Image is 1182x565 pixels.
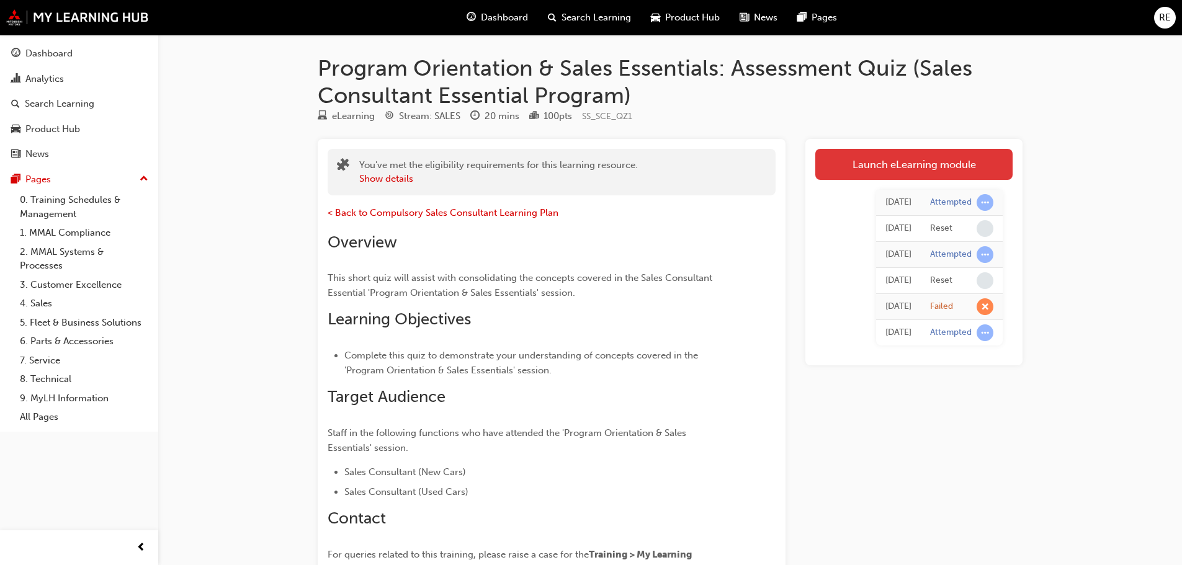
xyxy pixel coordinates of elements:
a: Product Hub [5,118,153,141]
span: Target Audience [328,387,445,406]
span: car-icon [11,124,20,135]
span: Product Hub [665,11,720,25]
span: news-icon [740,10,749,25]
span: pages-icon [11,174,20,185]
div: Dashboard [25,47,73,61]
span: up-icon [140,171,148,187]
span: learningRecordVerb_ATTEMPT-icon [977,324,993,341]
span: Dashboard [481,11,528,25]
div: Pages [25,172,51,187]
div: Points [529,109,572,124]
div: Mon Jul 14 2025 14:52:11 GMT+1000 (Australian Eastern Standard Time) [885,300,911,314]
button: Show details [359,172,413,186]
span: learningRecordVerb_ATTEMPT-icon [977,194,993,211]
div: Stream [385,109,460,124]
a: car-iconProduct Hub [641,5,730,30]
a: 4. Sales [15,294,153,313]
span: learningRecordVerb_FAIL-icon [977,298,993,315]
span: learningRecordVerb_NONE-icon [977,272,993,289]
a: 1. MMAL Compliance [15,223,153,242]
span: podium-icon [529,111,539,122]
button: Pages [5,168,153,191]
a: News [5,143,153,166]
div: You've met the eligibility requirements for this learning resource. [359,158,638,186]
span: news-icon [11,149,20,160]
a: All Pages [15,407,153,427]
span: This short quiz will assist with consolidating the concepts covered in the Sales Consultant Essen... [328,272,715,298]
a: Launch eLearning module [815,149,1013,180]
a: 8. Technical [15,370,153,389]
img: mmal [6,9,149,25]
div: Tue Jul 15 2025 11:19:29 GMT+1000 (Australian Eastern Standard Time) [885,195,911,210]
span: Search Learning [562,11,631,25]
a: 5. Fleet & Business Solutions [15,313,153,332]
div: Type [318,109,375,124]
div: Stream: SALES [399,109,460,123]
a: 9. MyLH Information [15,389,153,408]
div: Tue Jul 15 2025 11:19:28 GMT+1000 (Australian Eastern Standard Time) [885,221,911,236]
span: learningRecordVerb_ATTEMPT-icon [977,246,993,263]
span: clock-icon [470,111,480,122]
div: 100 pts [544,109,572,123]
div: Analytics [25,72,64,86]
div: Attempted [930,327,972,339]
a: pages-iconPages [787,5,847,30]
a: Analytics [5,68,153,91]
span: News [754,11,777,25]
div: 20 mins [485,109,519,123]
span: Contact [328,509,386,528]
button: DashboardAnalyticsSearch LearningProduct HubNews [5,40,153,168]
span: Staff in the following functions who have attended the 'Program Orientation & Sales Essentials' s... [328,427,689,453]
a: 3. Customer Excellence [15,275,153,295]
span: search-icon [548,10,557,25]
span: learningRecordVerb_NONE-icon [977,220,993,237]
span: Learning Objectives [328,309,471,329]
div: Mon Jul 14 2025 14:53:54 GMT+1000 (Australian Eastern Standard Time) [885,274,911,288]
span: search-icon [11,99,20,110]
div: Reset [930,223,952,234]
span: Sales Consultant (New Cars) [344,466,466,478]
a: 7. Service [15,351,153,370]
a: news-iconNews [730,5,787,30]
span: Learning resource code [582,111,632,122]
a: Dashboard [5,42,153,65]
a: 6. Parts & Accessories [15,332,153,351]
div: Reset [930,275,952,287]
div: Attempted [930,249,972,260]
a: search-iconSearch Learning [538,5,641,30]
a: 0. Training Schedules & Management [15,190,153,223]
div: Product Hub [25,122,80,136]
span: guage-icon [11,48,20,60]
span: chart-icon [11,74,20,85]
span: RE [1159,11,1171,25]
a: < Back to Compulsory Sales Consultant Learning Plan [328,207,558,218]
div: Duration [470,109,519,124]
a: guage-iconDashboard [457,5,538,30]
div: eLearning [332,109,375,123]
div: Mon Jul 14 2025 14:53:56 GMT+1000 (Australian Eastern Standard Time) [885,247,911,262]
span: learningResourceType_ELEARNING-icon [318,111,327,122]
div: Mon Jul 14 2025 14:23:59 GMT+1000 (Australian Eastern Standard Time) [885,326,911,340]
span: guage-icon [467,10,476,25]
div: Attempted [930,197,972,208]
span: For queries related to this training, please raise a case for the [328,549,589,560]
span: puzzle-icon [337,159,349,174]
span: Overview [328,233,397,252]
div: News [25,147,49,161]
span: target-icon [385,111,394,122]
a: 2. MMAL Systems & Processes [15,242,153,275]
button: RE [1154,7,1176,29]
h1: Program Orientation & Sales Essentials: Assessment Quiz (Sales Consultant Essential Program) [318,55,1023,109]
span: pages-icon [797,10,807,25]
span: Pages [812,11,837,25]
span: Complete this quiz to demonstrate your understanding of concepts covered in the 'Program Orientat... [344,350,701,376]
span: car-icon [651,10,660,25]
div: Search Learning [25,97,94,111]
span: Sales Consultant (Used Cars) [344,486,468,497]
a: Search Learning [5,92,153,115]
span: prev-icon [137,540,146,556]
div: Failed [930,301,953,313]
